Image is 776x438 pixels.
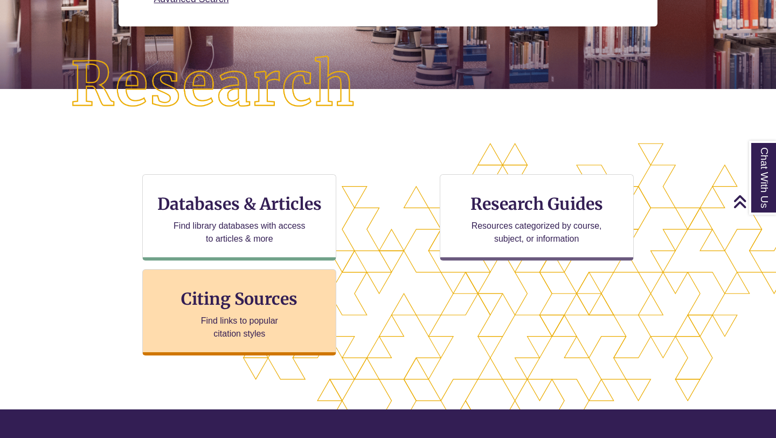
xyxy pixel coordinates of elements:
p: Find library databases with access to articles & more [169,220,310,245]
h3: Research Guides [449,194,625,214]
a: Research Guides Resources categorized by course, subject, or information [440,174,634,261]
p: Find links to popular citation styles [187,314,292,340]
a: Citing Sources Find links to popular citation styles [142,269,336,355]
h3: Citing Sources [174,289,306,309]
p: Resources categorized by course, subject, or information [466,220,607,245]
a: Back to Top [733,194,773,209]
a: Databases & Articles Find library databases with access to articles & more [142,174,336,261]
img: Research [39,24,388,146]
h3: Databases & Articles [151,194,327,214]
